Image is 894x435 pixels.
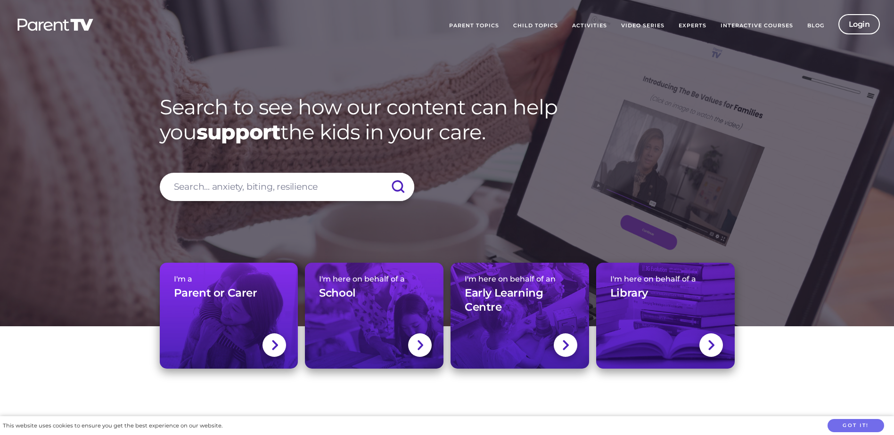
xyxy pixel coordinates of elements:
a: I'm here on behalf of aSchool [305,263,443,369]
span: I'm here on behalf of a [319,274,429,283]
input: Submit [381,173,414,201]
a: Parent Topics [442,14,506,38]
h3: Library [610,286,648,300]
a: Experts [672,14,714,38]
img: parenttv-logo-white.4c85aaf.svg [16,18,94,32]
img: svg+xml;base64,PHN2ZyBlbmFibGUtYmFja2dyb3VuZD0ibmV3IDAgMCAxNC44IDI1LjciIHZpZXdCb3g9IjAgMCAxNC44ID... [271,339,278,351]
div: This website uses cookies to ensure you get the best experience on our website. [3,421,222,431]
a: Activities [565,14,614,38]
h3: Parent or Carer [174,286,257,300]
span: I'm a [174,274,284,283]
a: Interactive Courses [714,14,800,38]
img: svg+xml;base64,PHN2ZyBlbmFibGUtYmFja2dyb3VuZD0ibmV3IDAgMCAxNC44IDI1LjciIHZpZXdCb3g9IjAgMCAxNC44ID... [707,339,714,351]
a: I'm here on behalf of aLibrary [596,263,735,369]
h1: Search to see how our content can help you the kids in your care. [160,95,735,145]
a: Login [838,14,880,34]
button: Got it! [828,419,884,433]
img: svg+xml;base64,PHN2ZyBlbmFibGUtYmFja2dyb3VuZD0ibmV3IDAgMCAxNC44IDI1LjciIHZpZXdCb3g9IjAgMCAxNC44ID... [562,339,569,351]
img: svg+xml;base64,PHN2ZyBlbmFibGUtYmFja2dyb3VuZD0ibmV3IDAgMCAxNC44IDI1LjciIHZpZXdCb3g9IjAgMCAxNC44ID... [417,339,424,351]
strong: support [197,119,280,145]
h3: Early Learning Centre [465,286,575,314]
a: Child Topics [506,14,565,38]
span: I'm here on behalf of an [465,274,575,283]
span: I'm here on behalf of a [610,274,721,283]
input: Search... anxiety, biting, resilience [160,173,414,201]
a: I'm here on behalf of anEarly Learning Centre [451,263,589,369]
a: Blog [800,14,831,38]
a: Video Series [614,14,672,38]
a: I'm aParent or Carer [160,263,298,369]
h3: School [319,286,356,300]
